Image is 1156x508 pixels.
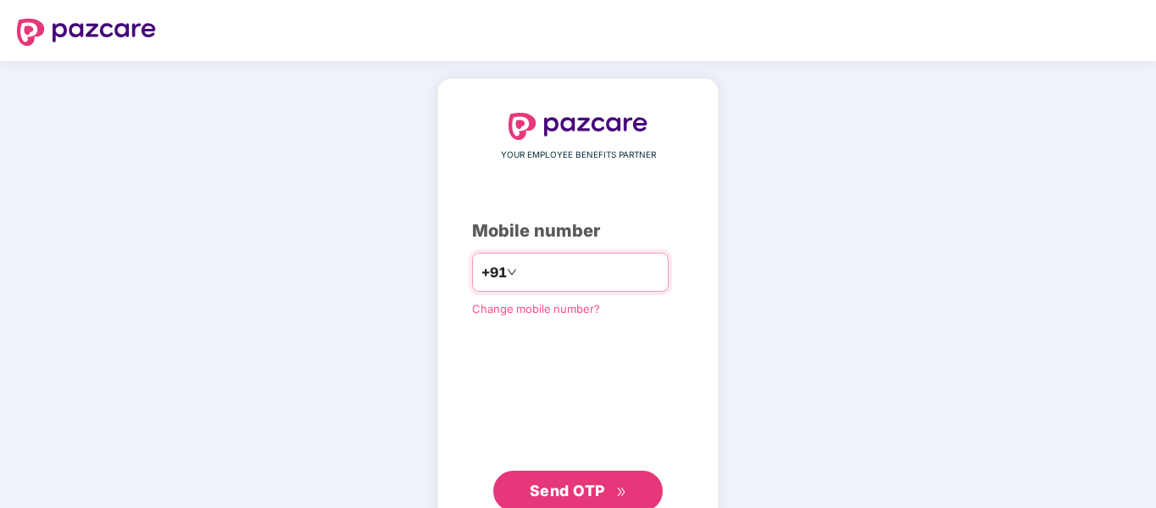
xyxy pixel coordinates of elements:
[481,262,507,283] span: +91
[501,148,656,162] span: YOUR EMPLOYEE BENEFITS PARTNER
[530,482,605,500] span: Send OTP
[507,267,517,277] span: down
[472,302,600,315] a: Change mobile number?
[616,487,627,498] span: double-right
[472,218,684,244] div: Mobile number
[509,113,647,140] img: logo
[17,19,156,46] img: logo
